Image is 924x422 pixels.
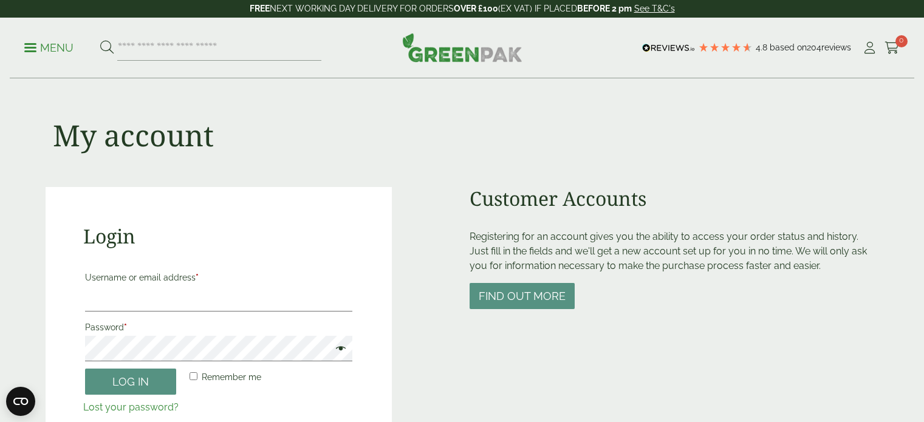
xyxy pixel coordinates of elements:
[470,230,878,273] p: Registering for an account gives you the ability to access your order status and history. Just fi...
[6,387,35,416] button: Open CMP widget
[250,4,270,13] strong: FREE
[885,42,900,54] i: Cart
[85,269,353,286] label: Username or email address
[634,4,675,13] a: See T&C's
[85,319,353,336] label: Password
[24,41,74,55] p: Menu
[895,35,908,47] span: 0
[24,41,74,53] a: Menu
[862,42,877,54] i: My Account
[190,372,197,380] input: Remember me
[83,225,355,248] h2: Login
[470,283,575,309] button: Find out more
[402,33,522,62] img: GreenPak Supplies
[698,42,753,53] div: 4.79 Stars
[642,44,695,52] img: REVIEWS.io
[53,118,214,153] h1: My account
[454,4,498,13] strong: OVER £100
[807,43,821,52] span: 204
[470,291,575,302] a: Find out more
[885,39,900,57] a: 0
[202,372,261,382] span: Remember me
[85,369,176,395] button: Log in
[770,43,807,52] span: Based on
[821,43,851,52] span: reviews
[83,401,179,413] a: Lost your password?
[470,187,878,210] h2: Customer Accounts
[577,4,632,13] strong: BEFORE 2 pm
[756,43,770,52] span: 4.8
